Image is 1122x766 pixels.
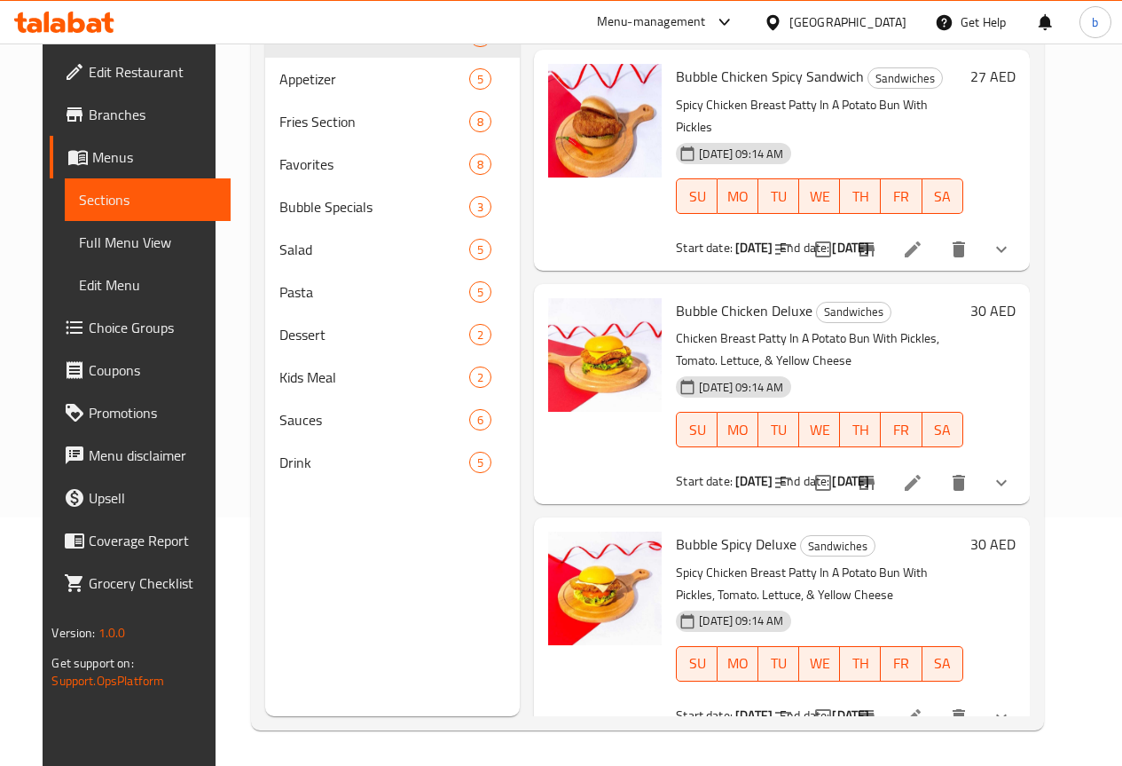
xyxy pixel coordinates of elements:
b: [DATE] [735,470,773,493]
span: [DATE] 09:14 AM [692,379,790,396]
span: TU [765,417,792,443]
button: SU [676,178,718,214]
button: show more [980,696,1023,738]
button: FR [881,178,922,214]
span: Sandwiches [801,536,875,557]
svg: Show Choices [991,239,1012,260]
span: Coverage Report [89,530,216,551]
span: TU [765,184,792,209]
span: Start date: [676,236,733,259]
svg: Show Choices [991,707,1012,728]
span: Upsell [89,487,216,509]
div: Kids Meal2 [265,356,520,399]
span: Dessert [279,324,469,345]
a: Edit menu item [902,239,923,260]
button: TU [758,178,799,214]
button: MO [718,178,758,214]
span: TH [847,184,874,209]
span: SA [930,184,956,209]
a: Edit menu item [902,472,923,494]
div: Menu-management [597,12,706,33]
span: 5 [470,241,490,258]
span: Edit Restaurant [89,61,216,83]
span: TH [847,417,874,443]
span: Sauces [279,409,469,430]
a: Promotions [50,391,230,434]
button: TH [840,646,881,682]
span: 8 [470,156,490,173]
button: FR [881,412,922,447]
button: WE [799,646,840,682]
span: Drink [279,452,469,473]
span: FR [888,184,914,209]
div: items [469,409,491,430]
span: Coupons [89,359,216,381]
div: Favorites [279,154,469,175]
span: MO [725,184,751,209]
button: MO [718,646,758,682]
a: Coupons [50,349,230,391]
div: items [469,154,491,175]
img: Bubble Chicken Spicy Sandwich [548,64,662,178]
span: Pasta [279,281,469,303]
span: Menus [92,146,216,168]
span: Branches [89,104,216,125]
div: items [469,239,491,260]
button: SA [922,412,963,447]
div: Pasta5 [265,271,520,313]
h6: 30 AED [970,532,1016,557]
span: 3 [470,199,490,216]
button: TH [840,412,881,447]
p: Spicy Chicken Breast Patty In A Potato Bun With Pickles [676,94,962,138]
span: 5 [470,454,490,471]
span: SA [930,651,956,676]
div: items [469,111,491,132]
b: [DATE] [735,236,773,259]
div: [GEOGRAPHIC_DATA] [789,12,906,32]
div: Sandwiches [867,67,943,89]
a: Sections [65,178,230,221]
a: Edit menu item [902,707,923,728]
a: Edit Restaurant [50,51,230,93]
img: Bubble Spicy Deluxe [548,532,662,645]
span: Bubble Spicy Deluxe [676,531,796,557]
p: Spicy Chicken Breast Patty In A Potato Bun With Pickles, Tomato. Lettuce, & Yellow Cheese [676,562,962,606]
span: 1.0.0 [98,621,126,644]
span: Choice Groups [89,317,216,338]
span: SU [684,417,710,443]
span: Bubble Specials [279,196,469,217]
button: WE [799,178,840,214]
button: SA [922,178,963,214]
span: Select to update [804,699,842,736]
span: TH [847,651,874,676]
button: sort-choices [762,228,804,271]
button: delete [938,228,980,271]
button: SA [922,646,963,682]
span: [DATE] 09:14 AM [692,612,790,629]
a: Support.OpsPlatform [51,669,164,692]
button: SU [676,412,718,447]
h6: 30 AED [970,298,1016,323]
div: Drink5 [265,441,520,484]
span: Edit Menu [79,274,216,296]
button: WE [799,412,840,447]
button: MO [718,412,758,447]
a: Menu disclaimer [50,434,230,477]
p: Chicken Breast Patty In A Potato Bun With Pickles, Tomato. Lettuce, & Yellow Cheese [676,328,962,372]
div: Sauces6 [265,399,520,441]
nav: Menu sections [265,8,520,491]
img: Bubble Chicken Deluxe [548,298,662,412]
span: Fries Section [279,111,469,132]
span: Full Menu View [79,232,216,253]
b: [DATE] [735,704,773,727]
a: Grocery Checklist [50,562,230,604]
span: WE [806,417,833,443]
div: items [469,68,491,90]
span: 2 [470,369,490,386]
span: Sandwiches [817,302,891,322]
span: [DATE] 09:14 AM [692,146,790,162]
